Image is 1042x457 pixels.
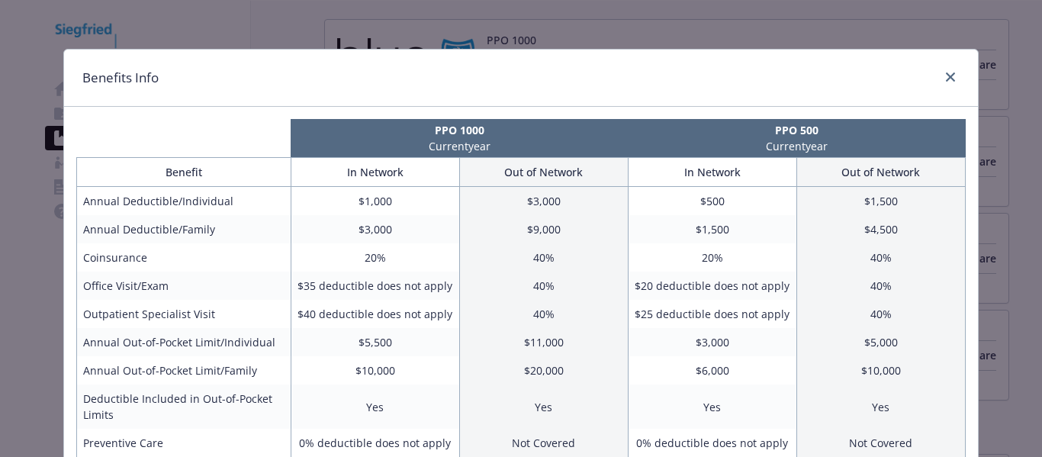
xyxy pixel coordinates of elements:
td: Yes [796,385,965,429]
a: close [941,68,960,86]
p: PPO 500 [632,122,963,138]
td: 0% deductible does not apply [291,429,459,457]
td: Office Visit/Exam [77,272,291,300]
h1: Benefits Info [82,68,159,88]
td: 20% [291,243,459,272]
td: Deductible Included in Out-of-Pocket Limits [77,385,291,429]
td: $40 deductible does not apply [291,300,459,328]
td: $11,000 [459,328,628,356]
th: Out of Network [459,158,628,187]
td: Preventive Care [77,429,291,457]
td: $500 [628,187,796,216]
td: 0% deductible does not apply [628,429,796,457]
td: Coinsurance [77,243,291,272]
td: Annual Deductible/Family [77,215,291,243]
td: 40% [459,272,628,300]
td: $3,000 [291,215,459,243]
td: 40% [796,243,965,272]
th: intentionally left blank [76,119,291,157]
td: 40% [796,300,965,328]
td: Yes [628,385,796,429]
p: Current year [632,138,963,154]
td: $5,500 [291,328,459,356]
td: Annual Out-of-Pocket Limit/Individual [77,328,291,356]
td: $1,500 [628,215,796,243]
td: 20% [628,243,796,272]
td: Outpatient Specialist Visit [77,300,291,328]
td: $1,500 [796,187,965,216]
td: $5,000 [796,328,965,356]
td: $10,000 [291,356,459,385]
td: $20 deductible does not apply [628,272,796,300]
td: Yes [459,385,628,429]
td: Not Covered [796,429,965,457]
th: In Network [628,158,796,187]
td: $6,000 [628,356,796,385]
td: 40% [796,272,965,300]
td: Yes [291,385,459,429]
td: Annual Deductible/Individual [77,187,291,216]
td: $20,000 [459,356,628,385]
p: Current year [294,138,625,154]
td: $3,000 [628,328,796,356]
td: Not Covered [459,429,628,457]
th: In Network [291,158,459,187]
td: $35 deductible does not apply [291,272,459,300]
td: $25 deductible does not apply [628,300,796,328]
td: 40% [459,243,628,272]
td: $3,000 [459,187,628,216]
th: Benefit [77,158,291,187]
td: $4,500 [796,215,965,243]
p: PPO 1000 [294,122,625,138]
td: $9,000 [459,215,628,243]
td: $1,000 [291,187,459,216]
td: $10,000 [796,356,965,385]
td: 40% [459,300,628,328]
th: Out of Network [796,158,965,187]
td: Annual Out-of-Pocket Limit/Family [77,356,291,385]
